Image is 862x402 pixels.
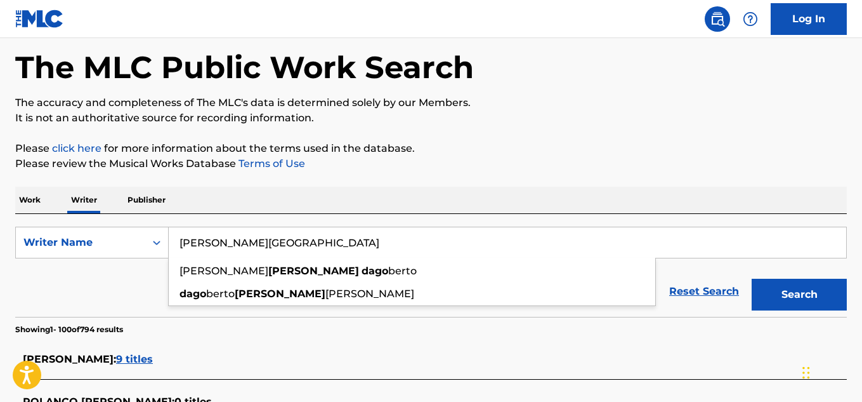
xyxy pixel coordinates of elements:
p: Writer [67,187,101,213]
div: Widget de chat [799,341,862,402]
h1: The MLC Public Work Search [15,48,474,86]
a: Terms of Use [236,157,305,170]
p: It is not an authoritative source for recording information. [15,111,847,126]
p: Showing 1 - 100 of 794 results [15,324,123,335]
iframe: Chat Widget [799,341,862,402]
div: Writer Name [23,235,138,250]
span: [PERSON_NAME] [325,288,414,300]
span: berto [206,288,235,300]
span: 9 titles [116,353,153,365]
div: Help [738,6,763,32]
p: Publisher [124,187,169,213]
p: The accuracy and completeness of The MLC's data is determined solely by our Members. [15,95,847,111]
div: Arrastrar [802,354,810,392]
strong: dago [180,288,206,300]
img: MLC Logo [15,10,64,28]
a: click here [52,142,101,154]
form: Search Form [15,227,847,317]
span: [PERSON_NAME] [180,265,268,277]
p: Please review the Musical Works Database [15,156,847,171]
img: search [710,11,725,27]
img: help [743,11,758,27]
p: Work [15,187,44,213]
a: Public Search [705,6,730,32]
span: [PERSON_NAME] : [23,353,116,365]
span: berto [388,265,417,277]
strong: dago [362,265,388,277]
a: Log In [771,3,847,35]
strong: [PERSON_NAME] [268,265,359,277]
button: Search [752,279,847,311]
strong: [PERSON_NAME] [235,288,325,300]
p: Please for more information about the terms used in the database. [15,141,847,156]
a: Reset Search [663,278,745,305]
